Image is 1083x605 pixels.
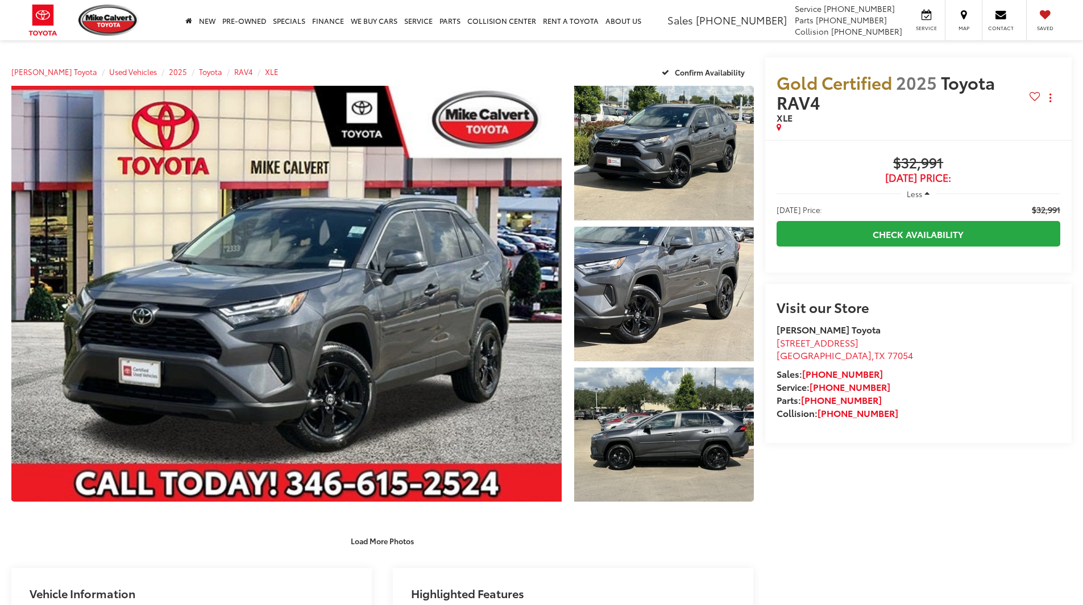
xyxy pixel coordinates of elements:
a: Expand Photo 3 [574,368,754,502]
span: Confirm Availability [675,67,745,77]
a: [PHONE_NUMBER] [818,406,898,419]
a: Expand Photo 2 [574,227,754,361]
span: [PHONE_NUMBER] [696,12,787,27]
span: Saved [1032,24,1057,32]
strong: Service: [777,380,890,393]
a: Used Vehicles [109,66,157,77]
span: Service [795,3,821,14]
a: Expand Photo 1 [574,86,754,220]
span: Toyota RAV4 [777,70,995,114]
span: [GEOGRAPHIC_DATA] [777,348,872,361]
span: Less [907,189,922,199]
span: dropdown dots [1049,93,1051,102]
span: Gold Certified [777,70,892,94]
button: Actions [1040,88,1060,108]
span: $32,991 [1032,204,1060,215]
h2: Vehicle Information [30,587,135,599]
a: [PHONE_NUMBER] [802,367,883,380]
span: Collision [795,26,829,37]
span: , [777,348,913,361]
img: 2025 Toyota RAV4 XLE [572,84,755,222]
span: $32,991 [777,155,1060,172]
a: Expand Photo 0 [11,86,562,502]
span: TX [874,348,885,361]
span: 77054 [887,348,913,361]
img: 2025 Toyota RAV4 XLE [572,225,755,362]
button: Confirm Availability [655,62,754,82]
span: Parts [795,14,814,26]
span: Sales [667,12,693,27]
span: [PHONE_NUMBER] [824,3,895,14]
a: XLE [265,66,279,77]
img: 2025 Toyota RAV4 XLE [572,366,755,503]
h2: Visit our Store [777,299,1060,314]
span: XLE [777,111,792,124]
a: Check Availability [777,221,1060,247]
a: RAV4 [234,66,253,77]
button: Load More Photos [343,531,422,550]
span: [DATE] Price: [777,204,822,215]
span: [DATE] Price: [777,172,1060,183]
a: Toyota [199,66,222,77]
span: [PHONE_NUMBER] [816,14,887,26]
span: 2025 [896,70,937,94]
a: [STREET_ADDRESS] [GEOGRAPHIC_DATA],TX 77054 [777,336,913,362]
span: Contact [988,24,1014,32]
strong: Sales: [777,367,883,380]
a: [PHONE_NUMBER] [810,380,890,393]
button: Less [901,183,935,204]
span: [STREET_ADDRESS] [777,336,858,349]
h2: Highlighted Features [411,587,524,599]
a: [PHONE_NUMBER] [801,393,882,406]
span: Map [951,24,976,32]
img: 2025 Toyota RAV4 XLE [6,84,567,504]
strong: Collision: [777,406,898,419]
strong: [PERSON_NAME] Toyota [777,323,881,336]
strong: Parts: [777,393,882,406]
a: 2025 [169,66,187,77]
span: [PHONE_NUMBER] [831,26,902,37]
span: Service [914,24,939,32]
a: [PERSON_NAME] Toyota [11,66,97,77]
img: Mike Calvert Toyota [78,5,139,36]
